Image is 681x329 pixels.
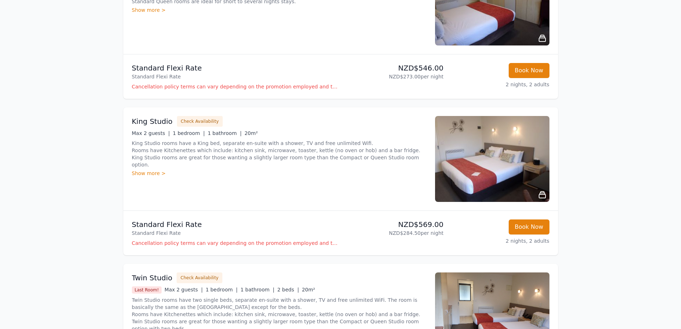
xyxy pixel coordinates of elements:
button: Check Availability [177,272,222,283]
button: Check Availability [177,116,223,127]
p: NZD$284.50 per night [344,229,444,237]
span: 1 bedroom | [173,130,205,136]
p: Standard Flexi Rate [132,73,338,80]
h3: King Studio [132,116,173,126]
span: Last Room! [132,286,162,294]
span: 1 bedroom | [206,287,238,292]
span: Max 2 guests | [132,130,170,136]
button: Book Now [509,63,549,78]
span: 20m² [245,130,258,136]
p: Cancellation policy terms can vary depending on the promotion employed and the time of stay of th... [132,240,338,247]
span: 2 beds | [277,287,299,292]
p: NZD$546.00 [344,63,444,73]
span: 1 bathroom | [208,130,242,136]
span: 1 bathroom | [241,287,275,292]
h3: Twin Studio [132,273,173,283]
p: 2 nights, 2 adults [449,237,549,245]
p: NZD$273.00 per night [344,73,444,80]
button: Book Now [509,219,549,234]
div: Show more > [132,170,426,177]
p: King Studio rooms have a King bed, separate en-suite with a shower, TV and free unlimited Wifi. R... [132,140,426,168]
p: Standard Flexi Rate [132,63,338,73]
p: Standard Flexi Rate [132,219,338,229]
span: Max 2 guests | [164,287,203,292]
p: Standard Flexi Rate [132,229,338,237]
p: Cancellation policy terms can vary depending on the promotion employed and the time of stay of th... [132,83,338,90]
p: 2 nights, 2 adults [449,81,549,88]
span: 20m² [302,287,315,292]
p: NZD$569.00 [344,219,444,229]
div: Show more > [132,6,426,14]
